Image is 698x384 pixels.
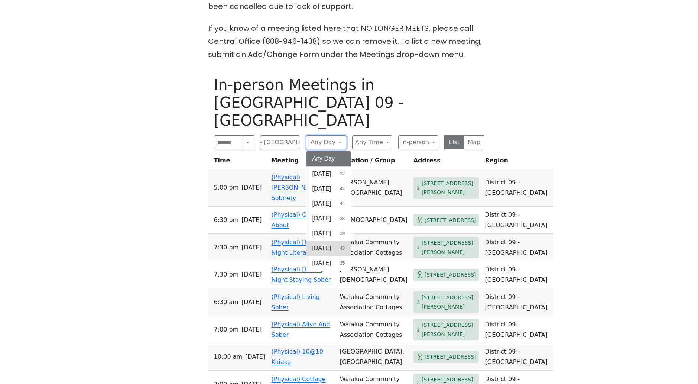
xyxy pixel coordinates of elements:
[272,321,330,338] a: (Physical) Alive And Sober
[482,169,553,207] td: District 09 - [GEOGRAPHIC_DATA]
[272,348,323,365] a: (Physical) 10@10 Kaiaka
[272,239,322,256] a: (Physical) [DATE] Night Literature
[306,151,351,166] button: Any Day
[306,256,351,271] button: [DATE]35 results
[464,135,484,149] button: Map
[422,320,476,339] span: [STREET_ADDRESS][PERSON_NAME]
[214,215,239,225] span: 6:30 PM
[425,270,476,280] span: [STREET_ADDRESS]
[242,135,254,149] button: Search
[241,325,262,335] span: [DATE]
[241,297,262,307] span: [DATE]
[337,169,410,207] td: [PERSON_NAME][GEOGRAPHIC_DATA]
[337,288,410,316] td: Waialua Community Association Cottages
[425,352,476,362] span: [STREET_ADDRESS]
[214,270,239,280] span: 7:30 PM
[425,216,476,225] span: [STREET_ADDRESS]
[306,196,351,211] button: [DATE]44 results
[337,207,410,234] td: [DEMOGRAPHIC_DATA]
[214,242,239,253] span: 7:30 PM
[272,174,321,201] a: (Physical) [PERSON_NAME] Sobriety
[245,352,265,362] span: [DATE]
[306,241,351,256] button: [DATE]43 results
[482,343,553,371] td: District 09 - [GEOGRAPHIC_DATA]
[214,76,484,129] h1: In-person Meetings in [GEOGRAPHIC_DATA] 09 - [GEOGRAPHIC_DATA]
[208,155,269,169] th: Time
[306,135,346,149] button: Any Day
[352,135,392,149] button: Any Time
[241,215,262,225] span: [DATE]
[214,297,238,307] span: 6:30 AM
[337,343,410,371] td: [GEOGRAPHIC_DATA], [GEOGRAPHIC_DATA]
[306,226,351,241] button: [DATE]39 results
[312,244,331,253] span: [DATE]
[337,261,410,288] td: [PERSON_NAME][DEMOGRAPHIC_DATA]
[337,316,410,343] td: Waialua Community Association Cottages
[340,200,345,207] span: 44 results
[340,171,345,177] span: 32 results
[260,135,300,149] button: District 09 - [GEOGRAPHIC_DATA]
[306,181,351,196] button: [DATE]42 results
[241,242,262,253] span: [DATE]
[422,238,476,256] span: [STREET_ADDRESS][PERSON_NAME]
[312,214,331,223] span: [DATE]
[340,260,345,267] span: 35 results
[241,183,262,193] span: [DATE]
[340,245,345,252] span: 43 results
[482,155,553,169] th: Region
[340,185,345,192] span: 42 results
[482,316,553,343] td: District 09 - [GEOGRAPHIC_DATA]
[482,261,553,288] td: District 09 - [GEOGRAPHIC_DATA]
[482,207,553,234] td: District 09 - [GEOGRAPHIC_DATA]
[312,259,331,268] span: [DATE]
[214,352,243,362] span: 10:00 AM
[312,170,331,178] span: [DATE]
[241,270,262,280] span: [DATE]
[269,155,337,169] th: Meeting
[410,155,482,169] th: Address
[214,325,239,335] span: 7:00 PM
[312,229,331,238] span: [DATE]
[398,135,438,149] button: In-person
[214,183,239,193] span: 5:00 PM
[337,234,410,261] td: Waialua Community Association Cottages
[340,230,345,237] span: 39 results
[306,211,351,226] button: [DATE]38 results
[312,184,331,193] span: [DATE]
[444,135,465,149] button: List
[337,155,410,169] th: Location / Group
[482,288,553,316] td: District 09 - [GEOGRAPHIC_DATA]
[306,167,351,181] button: [DATE]32 results
[422,293,476,311] span: [STREET_ADDRESS][PERSON_NAME]
[306,151,351,271] div: Any Day
[422,179,476,197] span: [STREET_ADDRESS][PERSON_NAME]
[272,266,331,283] a: (Physical) [DATE] Night Staying Sober
[482,234,553,261] td: District 09 - [GEOGRAPHIC_DATA]
[312,199,331,208] span: [DATE]
[340,215,345,222] span: 38 results
[214,135,243,149] input: Search
[272,293,320,311] a: (Physical) Living Sober
[272,211,327,229] a: (Physical) Out And About
[208,22,490,61] p: If you know of a meeting listed here that NO LONGER MEETS, please call Central Office (808-946-14...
